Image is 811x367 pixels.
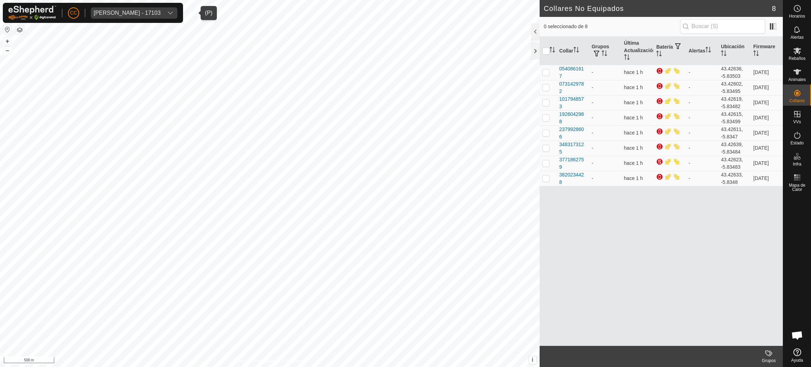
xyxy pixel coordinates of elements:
span: 15 oct 2025, 9:07 [624,145,643,151]
td: [DATE] [750,156,783,171]
td: [DATE] [750,95,783,110]
th: Última Actualización [621,37,654,65]
span: 15 oct 2025, 9:07 [624,85,643,90]
span: 0 seleccionado de 8 [544,23,680,30]
td: - [589,156,621,171]
th: Batería [653,37,686,65]
td: - [686,110,718,125]
button: – [3,46,12,55]
td: 43.42615, -5.83499 [718,110,750,125]
div: 3483173125 [559,141,586,156]
td: [DATE] [750,171,783,186]
span: 15 oct 2025, 9:07 [624,160,643,166]
span: 15 oct 2025, 9:07 [624,175,643,181]
p-sorticon: Activar para ordenar [705,48,711,54]
span: Infra [793,162,801,166]
td: - [686,156,718,171]
td: - [589,65,621,80]
td: 43.42633, -5.8348 [718,171,750,186]
div: 0540861617 [559,65,586,80]
td: 43.42619, -5.83482 [718,95,750,110]
div: 1017948573 [559,95,586,110]
button: i [529,356,536,364]
span: 15 oct 2025, 9:07 [624,69,643,75]
td: - [589,95,621,110]
p-sorticon: Activar para ordenar [656,52,662,57]
button: Restablecer Mapa [3,25,12,34]
td: - [589,80,621,95]
button: + [3,37,12,45]
div: Chat abierto [787,325,808,346]
a: Ayuda [783,346,811,365]
th: Firmware [750,37,783,65]
td: [DATE] [750,110,783,125]
span: Estado [791,141,804,145]
span: 8 [772,3,776,14]
span: 15 oct 2025, 9:07 [624,100,643,105]
td: - [686,125,718,141]
td: 43.42636, -5.83503 [718,65,750,80]
td: [DATE] [750,80,783,95]
p-sorticon: Activar para ordenar [624,55,630,61]
a: Política de Privacidad [233,358,274,364]
span: 15 oct 2025, 9:07 [624,115,643,120]
span: Alertas [791,35,804,39]
td: 43.42602, -5.83495 [718,80,750,95]
td: - [686,141,718,156]
div: dropdown trigger [163,7,177,19]
th: Grupos [589,37,621,65]
p-sorticon: Activar para ordenar [602,51,607,57]
th: Ubicación [718,37,750,65]
td: - [686,95,718,110]
a: Contáctenos [282,358,306,364]
td: - [589,171,621,186]
div: 3771862759 [559,156,586,171]
th: Collar [557,37,589,65]
div: 1926042988 [559,111,586,125]
input: Buscar (S) [680,19,765,34]
span: Ayuda [791,358,803,362]
div: 2379928606 [559,126,586,141]
span: Collares [789,99,805,103]
div: 3820234428 [559,171,586,186]
td: [DATE] [750,125,783,141]
span: Javier Saavedra Rodriguez - 17103 [91,7,163,19]
td: - [589,125,621,141]
td: - [686,65,718,80]
h2: Collares No Equipados [544,4,772,13]
td: 43.42611, -5.8347 [718,125,750,141]
p-sorticon: Activar para ordenar [573,48,579,54]
td: 43.42623, -5.83483 [718,156,750,171]
th: Alertas [686,37,718,65]
td: - [589,110,621,125]
span: Animales [788,77,806,82]
div: 0731429782 [559,80,586,95]
td: - [686,171,718,186]
td: - [589,141,621,156]
div: [PERSON_NAME] - 17103 [94,10,161,16]
div: Grupos [755,357,783,364]
p-sorticon: Activar para ordenar [753,51,759,57]
span: i [532,357,533,363]
span: CC [70,9,77,17]
p-sorticon: Activar para ordenar [721,51,727,57]
span: 15 oct 2025, 9:07 [624,130,643,136]
td: [DATE] [750,141,783,156]
td: [DATE] [750,65,783,80]
span: VVs [793,120,801,124]
span: Mapa de Calor [785,183,809,192]
img: Logo Gallagher [8,6,56,20]
span: Horarios [789,14,805,18]
p-sorticon: Activar para ordenar [549,48,555,54]
span: Rebaños [788,56,805,61]
td: 43.42639, -5.83484 [718,141,750,156]
td: - [686,80,718,95]
button: Capas del Mapa [15,26,24,34]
